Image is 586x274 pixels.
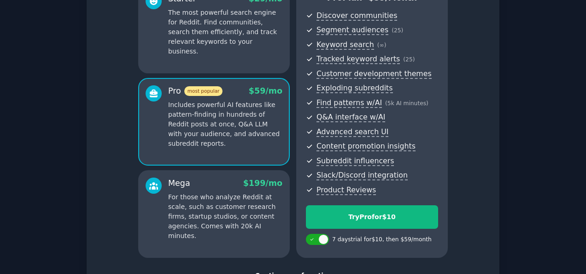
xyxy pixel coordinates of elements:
[377,42,387,48] span: ( ∞ )
[332,236,432,244] div: 7 days trial for $10 , then $ 59 /month
[316,171,408,180] span: Slack/Discord integration
[306,212,438,222] div: Try Pro for $10
[316,142,416,151] span: Content promotion insights
[168,85,223,97] div: Pro
[403,56,415,63] span: ( 25 )
[316,11,397,21] span: Discover communities
[249,86,282,95] span: $ 59 /mo
[392,27,403,34] span: ( 25 )
[316,54,400,64] span: Tracked keyword alerts
[316,156,394,166] span: Subreddit influencers
[316,127,388,137] span: Advanced search UI
[316,113,385,122] span: Q&A interface w/AI
[243,179,282,188] span: $ 199 /mo
[316,40,374,50] span: Keyword search
[316,98,382,108] span: Find patterns w/AI
[316,185,376,195] span: Product Reviews
[168,192,282,241] p: For those who analyze Reddit at scale, such as customer research firms, startup studios, or conte...
[316,83,393,93] span: Exploding subreddits
[306,205,438,229] button: TryProfor$10
[168,8,282,56] p: The most powerful search engine for Reddit. Find communities, search them efficiently, and track ...
[168,178,190,189] div: Mega
[316,25,388,35] span: Segment audiences
[184,86,223,96] span: most popular
[385,100,428,107] span: ( 5k AI minutes )
[316,69,432,79] span: Customer development themes
[168,100,282,149] p: Includes powerful AI features like pattern-finding in hundreds of Reddit posts at once, Q&A LLM w...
